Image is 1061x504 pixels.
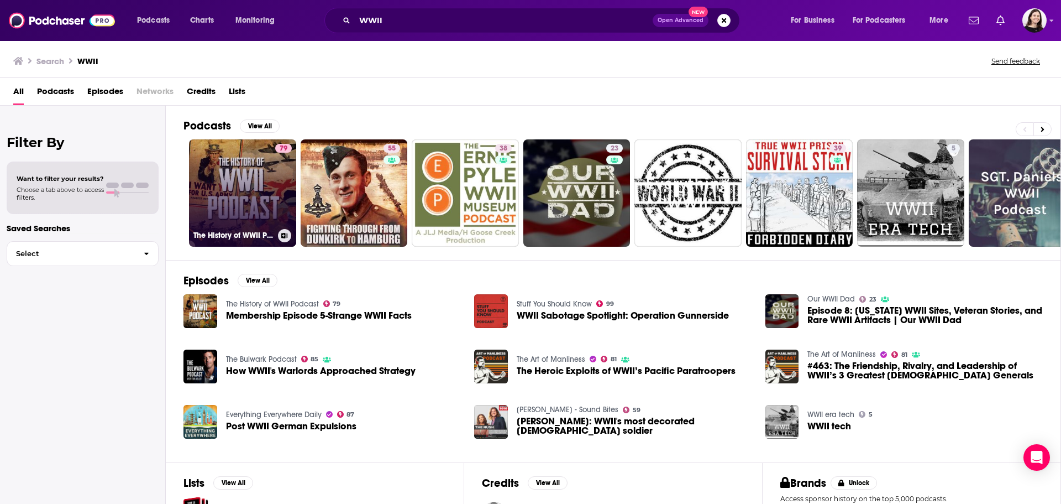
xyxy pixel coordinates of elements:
a: Episodes [87,82,123,105]
span: Select [7,250,135,257]
a: 38 [412,139,519,247]
span: Episode 8: [US_STATE] WWII Sites, Veteran Stories, and Rare WWII Artifacts | Our WWII Dad [807,306,1043,325]
button: open menu [783,12,848,29]
span: 5 [952,143,955,154]
h3: The History of WWII Podcast [193,231,274,240]
span: 85 [311,357,318,362]
span: 59 [633,408,640,413]
h2: Brands [780,476,826,490]
span: 79 [280,143,287,154]
span: Logged in as lucynalen [1022,8,1047,33]
span: Podcasts [137,13,170,28]
img: WWII Sabotage Spotlight: Operation Gunnerside [474,294,508,328]
button: Open AdvancedNew [653,14,708,27]
img: The Heroic Exploits of WWII’s Pacific Paratroopers [474,350,508,383]
h2: Episodes [183,274,229,288]
button: Unlock [831,476,878,490]
a: 23 [606,144,623,153]
a: Show notifications dropdown [964,11,983,30]
span: New [689,7,708,17]
a: 87 [337,411,355,418]
input: Search podcasts, credits, & more... [355,12,653,29]
span: #463: The Friendship, Rivalry, and Leadership of WWII’s 3 Greatest [DEMOGRAPHIC_DATA] Generals [807,361,1043,380]
span: How WWII's Warlords Approached Strategy [226,366,416,376]
button: View All [240,119,280,133]
a: #463: The Friendship, Rivalry, and Leadership of WWII’s 3 Greatest American Generals [765,350,799,383]
h3: WWII [77,56,98,66]
a: 79The History of WWII Podcast [189,139,296,247]
a: Lists [229,82,245,105]
button: View All [528,476,568,490]
a: CreditsView All [482,476,568,490]
a: 39 [829,144,846,153]
p: Access sponsor history on the top 5,000 podcasts. [780,495,1043,503]
a: 85 [301,356,319,362]
span: 23 [611,143,618,154]
a: The History of WWII Podcast [226,299,319,309]
a: 5 [947,144,960,153]
span: 99 [606,302,614,306]
button: View All [213,476,253,490]
span: 23 [869,297,876,302]
a: 38 [495,144,512,153]
span: Monitoring [235,13,275,28]
span: 87 [346,412,354,417]
span: 38 [500,143,507,154]
a: Deb Hutton - Sound Bites [517,405,618,414]
img: Podchaser - Follow, Share and Rate Podcasts [9,10,115,31]
a: Charles Henry Byce: WWII's most decorated Indigenous soldier [517,417,752,435]
a: ListsView All [183,476,253,490]
button: open menu [228,12,289,29]
div: Open Intercom Messenger [1023,444,1050,471]
a: 55 [301,139,408,247]
a: Charts [183,12,220,29]
a: Episode 8: California WWII Sites, Veteran Stories, and Rare WWII Artifacts | Our WWII Dad [807,306,1043,325]
a: 55 [384,144,400,153]
a: 23 [523,139,631,247]
button: Show profile menu [1022,8,1047,33]
img: Post WWII German Expulsions [183,405,217,439]
span: More [929,13,948,28]
a: 59 [623,407,640,413]
h3: Search [36,56,64,66]
a: The Art of Manliness [807,350,876,359]
button: Select [7,241,159,266]
a: EpisodesView All [183,274,277,288]
a: 79 [275,144,292,153]
a: The Bulwark Podcast [226,355,297,364]
img: Charles Henry Byce: WWII's most decorated Indigenous soldier [474,405,508,439]
a: Credits [187,82,216,105]
span: Networks [136,82,174,105]
img: WWII tech [765,405,799,439]
a: 81 [891,351,907,358]
span: Choose a tab above to access filters. [17,186,104,201]
span: 55 [388,143,396,154]
span: WWII tech [807,422,851,431]
a: 39 [746,139,853,247]
a: Membership Episode 5-Strange WWII Facts [226,311,412,320]
span: Open Advanced [658,18,703,23]
a: WWII era tech [807,410,854,419]
span: [PERSON_NAME]: WWII's most decorated [DEMOGRAPHIC_DATA] soldier [517,417,752,435]
a: Our WWII Dad [807,294,855,304]
span: 81 [611,357,617,362]
a: Stuff You Should Know [517,299,592,309]
button: open menu [922,12,962,29]
a: 99 [596,300,614,307]
span: 81 [901,352,907,357]
a: Show notifications dropdown [992,11,1009,30]
a: Podcasts [37,82,74,105]
a: Membership Episode 5-Strange WWII Facts [183,294,217,328]
a: #463: The Friendship, Rivalry, and Leadership of WWII’s 3 Greatest American Generals [807,361,1043,380]
span: Want to filter your results? [17,175,104,183]
a: PodcastsView All [183,119,280,133]
a: All [13,82,24,105]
